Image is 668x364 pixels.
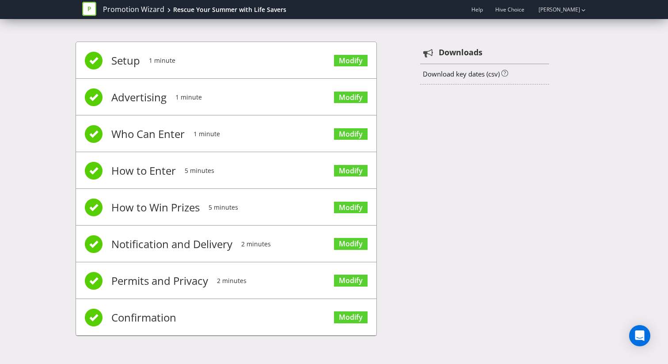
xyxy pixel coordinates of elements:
[334,311,368,323] a: Modify
[334,165,368,177] a: Modify
[334,55,368,67] a: Modify
[111,153,176,188] span: How to Enter
[111,116,185,152] span: Who Can Enter
[209,190,238,225] span: 5 minutes
[334,238,368,250] a: Modify
[334,275,368,287] a: Modify
[530,6,580,13] a: [PERSON_NAME]
[111,226,232,262] span: Notification and Delivery
[111,263,208,299] span: Permits and Privacy
[149,43,175,78] span: 1 minute
[334,128,368,140] a: Modify
[423,48,433,58] tspan: 
[111,80,167,115] span: Advertising
[111,190,200,225] span: How to Win Prizes
[175,80,202,115] span: 1 minute
[241,226,271,262] span: 2 minutes
[185,153,214,188] span: 5 minutes
[439,47,482,58] strong: Downloads
[629,325,650,346] div: Open Intercom Messenger
[217,263,247,299] span: 2 minutes
[471,6,483,13] a: Help
[194,116,220,152] span: 1 minute
[334,92,368,103] a: Modify
[173,5,286,14] div: Rescue Your Summer with Life Savers
[334,202,368,214] a: Modify
[495,6,524,13] span: Hive Choice
[111,300,176,335] span: Confirmation
[423,69,500,78] a: Download key dates (csv)
[103,4,164,15] a: Promotion Wizard
[111,43,140,78] span: Setup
